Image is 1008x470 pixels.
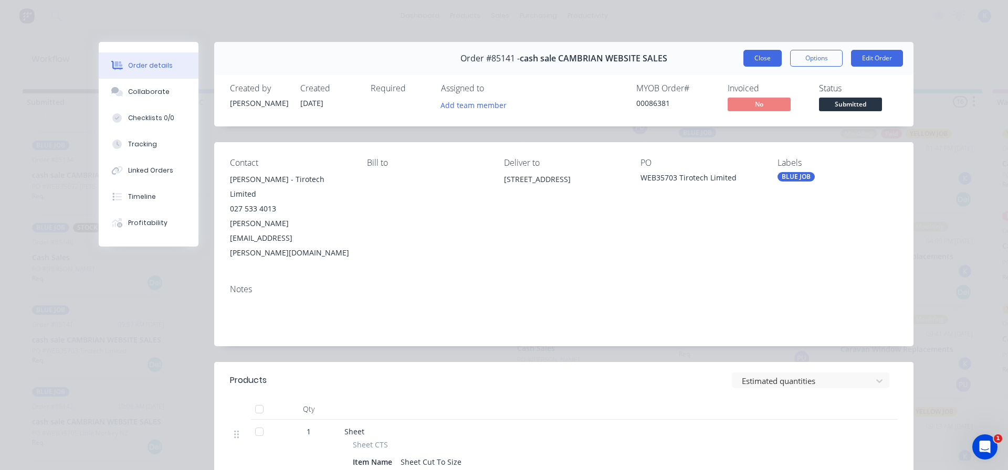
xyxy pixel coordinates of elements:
[230,216,350,260] div: [PERSON_NAME][EMAIL_ADDRESS][PERSON_NAME][DOMAIN_NAME]
[367,158,487,168] div: Bill to
[851,50,903,67] button: Edit Order
[128,87,170,97] div: Collaborate
[790,50,843,67] button: Options
[353,454,396,469] div: Item Name
[99,210,198,236] button: Profitability
[99,79,198,105] button: Collaborate
[230,201,350,216] div: 027 533 4013
[371,83,428,93] div: Required
[230,374,267,387] div: Products
[128,192,156,201] div: Timeline
[128,166,173,175] div: Linked Orders
[728,83,806,93] div: Invoiced
[230,172,350,260] div: [PERSON_NAME] - Tirotech Limited027 533 4013[PERSON_NAME][EMAIL_ADDRESS][PERSON_NAME][DOMAIN_NAME]
[504,172,624,187] div: [STREET_ADDRESS]
[307,426,311,437] span: 1
[972,434,997,460] iframe: Intercom live chat
[640,172,761,187] div: WEB35703 Tirotech Limited
[128,218,167,228] div: Profitability
[99,52,198,79] button: Order details
[277,399,340,420] div: Qty
[99,105,198,131] button: Checklists 0/0
[636,83,715,93] div: MYOB Order #
[230,98,288,109] div: [PERSON_NAME]
[230,172,350,201] div: [PERSON_NAME] - Tirotech Limited
[819,98,882,111] span: Submitted
[128,140,157,149] div: Tracking
[819,98,882,113] button: Submitted
[636,98,715,109] div: 00086381
[396,454,466,469] div: Sheet Cut To Size
[819,83,898,93] div: Status
[128,61,173,70] div: Order details
[441,98,512,112] button: Add team member
[230,158,350,168] div: Contact
[435,98,512,112] button: Add team member
[994,434,1002,443] span: 1
[520,54,667,63] span: cash sale CAMBRIAN WEBSITE SALES
[640,158,761,168] div: PO
[230,284,898,294] div: Notes
[99,157,198,184] button: Linked Orders
[300,83,358,93] div: Created
[230,83,288,93] div: Created by
[778,158,898,168] div: Labels
[344,426,364,436] span: Sheet
[728,98,791,111] span: No
[778,172,815,181] div: BLUE JOB
[504,158,624,168] div: Deliver to
[99,131,198,157] button: Tracking
[99,184,198,210] button: Timeline
[128,113,174,123] div: Checklists 0/0
[353,439,388,450] span: Sheet CTS
[300,98,323,108] span: [DATE]
[743,50,782,67] button: Close
[504,172,624,206] div: [STREET_ADDRESS]
[441,83,546,93] div: Assigned to
[460,54,520,63] span: Order #85141 -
